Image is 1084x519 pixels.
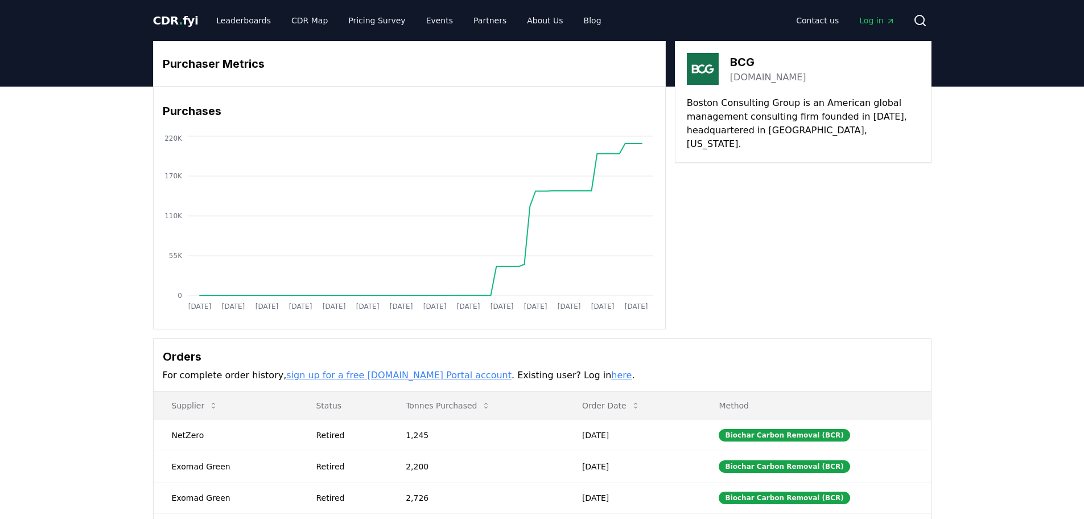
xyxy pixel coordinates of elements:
[388,451,564,482] td: 2,200
[322,303,345,310] tspan: [DATE]
[163,55,656,72] h3: Purchaser Metrics
[850,10,904,31] a: Log in
[687,53,719,85] img: BCG-logo
[730,54,806,71] h3: BCG
[389,303,413,310] tspan: [DATE]
[573,394,649,417] button: Order Date
[490,303,513,310] tspan: [DATE]
[356,303,379,310] tspan: [DATE]
[154,419,298,451] td: NetZero
[787,10,904,31] nav: Main
[316,461,378,472] div: Retired
[163,348,922,365] h3: Orders
[316,492,378,504] div: Retired
[163,103,656,120] h3: Purchases
[288,303,312,310] tspan: [DATE]
[397,394,500,417] button: Tonnes Purchased
[307,400,378,411] p: Status
[153,13,199,28] a: CDR.fyi
[188,303,211,310] tspan: [DATE]
[154,482,298,513] td: Exomad Green
[153,14,199,27] span: CDR fyi
[719,460,850,473] div: Biochar Carbon Removal (BCR)
[282,10,337,31] a: CDR Map
[164,172,183,180] tspan: 170K
[710,400,921,411] p: Method
[719,492,850,504] div: Biochar Carbon Removal (BCR)
[557,303,580,310] tspan: [DATE]
[464,10,516,31] a: Partners
[719,429,850,442] div: Biochar Carbon Removal (BCR)
[624,303,648,310] tspan: [DATE]
[417,10,462,31] a: Events
[687,96,920,151] p: Boston Consulting Group is an American global management consulting firm founded in [DATE], headq...
[164,212,183,220] tspan: 110K
[164,134,183,142] tspan: 220K
[564,482,701,513] td: [DATE]
[611,370,632,381] a: here
[423,303,446,310] tspan: [DATE]
[178,292,182,300] tspan: 0
[168,252,182,260] tspan: 55K
[575,10,611,31] a: Blog
[730,71,806,84] a: [DOMAIN_NAME]
[255,303,278,310] tspan: [DATE]
[207,10,610,31] nav: Main
[518,10,572,31] a: About Us
[179,14,183,27] span: .
[388,419,564,451] td: 1,245
[524,303,547,310] tspan: [DATE]
[154,451,298,482] td: Exomad Green
[207,10,280,31] a: Leaderboards
[564,419,701,451] td: [DATE]
[591,303,614,310] tspan: [DATE]
[221,303,245,310] tspan: [DATE]
[339,10,414,31] a: Pricing Survey
[286,370,512,381] a: sign up for a free [DOMAIN_NAME] Portal account
[564,451,701,482] td: [DATE]
[787,10,848,31] a: Contact us
[163,394,228,417] button: Supplier
[163,369,922,382] p: For complete order history, . Existing user? Log in .
[859,15,895,26] span: Log in
[388,482,564,513] td: 2,726
[456,303,480,310] tspan: [DATE]
[316,430,378,441] div: Retired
